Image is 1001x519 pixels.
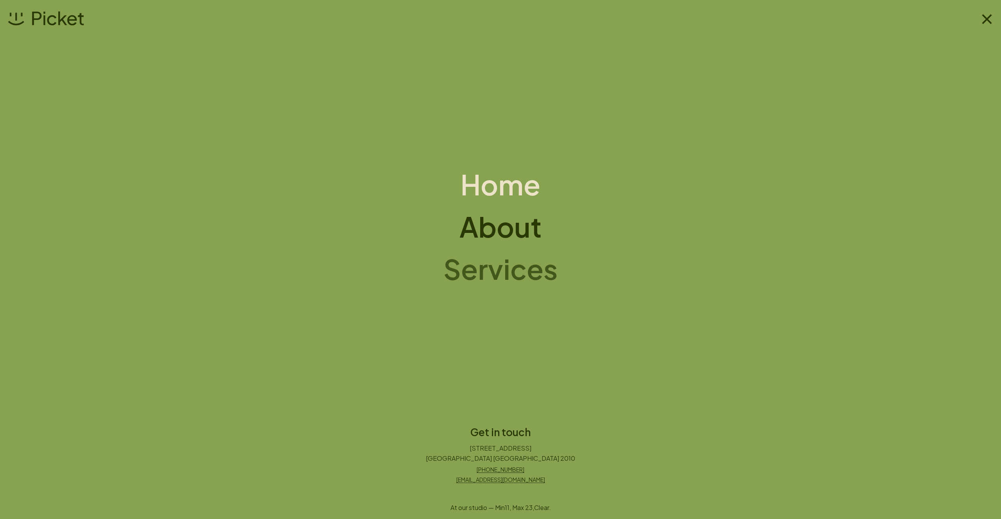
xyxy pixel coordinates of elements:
[450,503,551,513] p: At our studio — Min 11 , Max 23 , Clear .
[459,211,542,242] a: About
[426,465,575,474] a: [PHONE_NUMBER]
[461,169,540,200] a: Home
[426,475,575,484] a: [EMAIL_ADDRESS][DOMAIN_NAME]
[426,426,575,438] h2: Get in touch
[426,443,575,464] p: [STREET_ADDRESS] [GEOGRAPHIC_DATA] [GEOGRAPHIC_DATA] 2010
[443,253,558,285] a: Services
